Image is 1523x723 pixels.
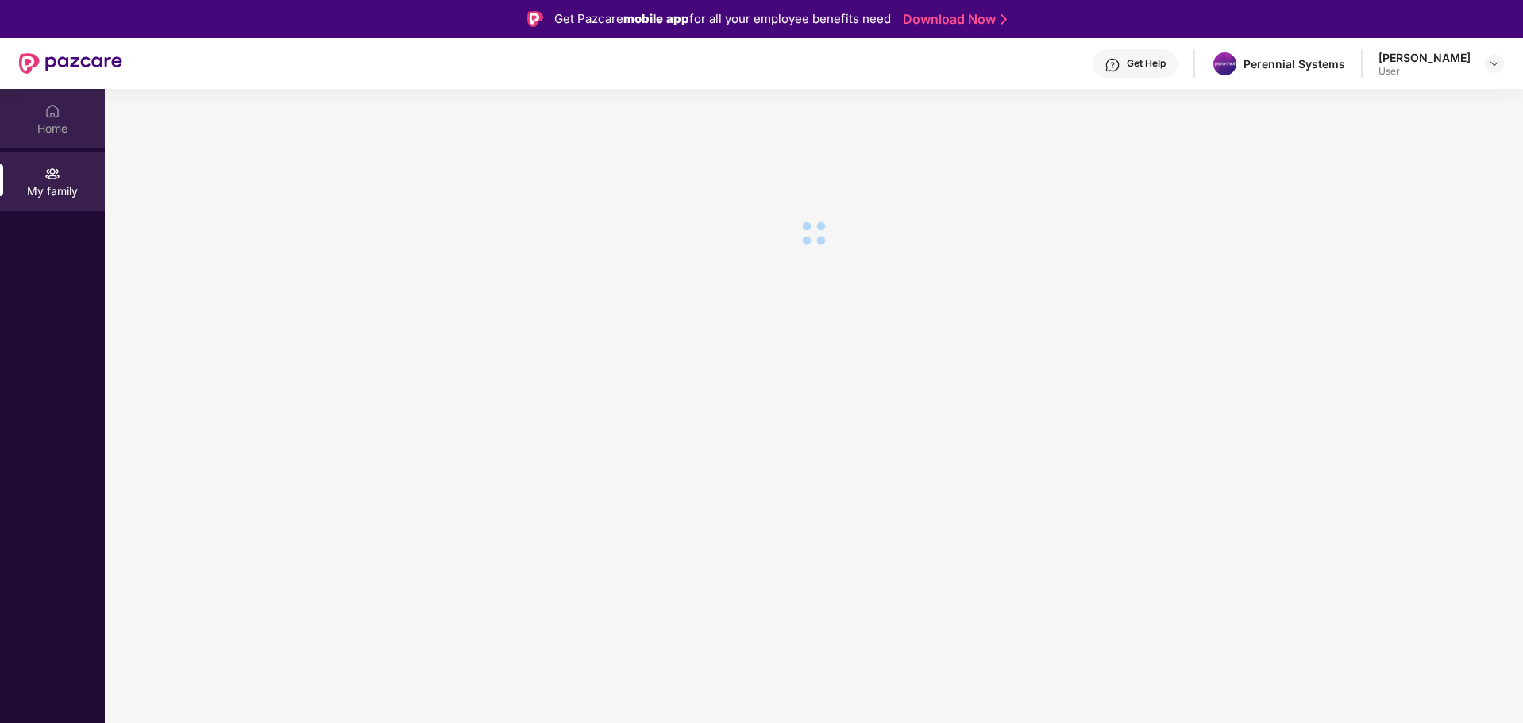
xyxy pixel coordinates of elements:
[19,53,122,74] img: New Pazcare Logo
[1488,57,1501,70] img: svg+xml;base64,PHN2ZyBpZD0iRHJvcGRvd24tMzJ4MzIiIHhtbG5zPSJodHRwOi8vd3d3LnczLm9yZy8yMDAwL3N2ZyIgd2...
[554,10,891,29] div: Get Pazcare for all your employee benefits need
[1243,56,1345,71] div: Perennial Systems
[44,166,60,182] img: svg+xml;base64,PHN2ZyB3aWR0aD0iMjAiIGhlaWdodD0iMjAiIHZpZXdCb3g9IjAgMCAyMCAyMCIgZmlsbD0ibm9uZSIgeG...
[527,11,543,27] img: Logo
[1213,52,1236,75] img: whatsapp%20image%202023-09-04%20at%2015.36.01.jpeg
[1127,57,1166,70] div: Get Help
[44,103,60,119] img: svg+xml;base64,PHN2ZyBpZD0iSG9tZSIgeG1sbnM9Imh0dHA6Ly93d3cudzMub3JnLzIwMDAvc3ZnIiB3aWR0aD0iMjAiIG...
[623,11,689,26] strong: mobile app
[1001,11,1007,28] img: Stroke
[1105,57,1120,73] img: svg+xml;base64,PHN2ZyBpZD0iSGVscC0zMngzMiIgeG1sbnM9Imh0dHA6Ly93d3cudzMub3JnLzIwMDAvc3ZnIiB3aWR0aD...
[903,11,1002,28] a: Download Now
[1378,65,1471,78] div: User
[1378,50,1471,65] div: [PERSON_NAME]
